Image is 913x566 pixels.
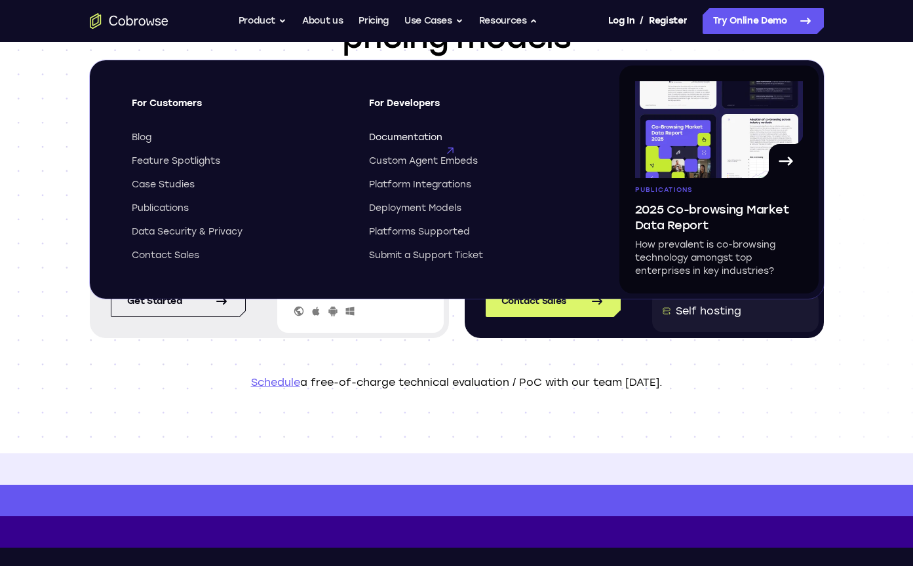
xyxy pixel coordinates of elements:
[239,8,287,34] button: Product
[251,376,300,388] a: Schedule
[369,225,583,238] a: Platforms Supported
[132,155,345,168] a: Feature Spotlights
[369,249,483,262] span: Submit a Support Ticket
[369,225,470,238] span: Platforms Supported
[369,202,583,215] a: Deployment Models
[369,97,583,121] span: For Developers
[703,8,824,34] a: Try Online Demo
[640,13,644,29] span: /
[369,131,442,144] span: Documentation
[369,178,471,191] span: Platform Integrations
[635,202,803,233] span: 2025 Co-browsing Market Data Report
[635,238,803,278] p: How prevalent is co-browsing technology amongst top enterprises in key industries?
[132,202,189,215] span: Publications
[132,97,345,121] span: For Customers
[404,8,463,34] button: Use Cases
[369,131,583,144] a: Documentation
[132,155,220,168] span: Feature Spotlights
[111,286,246,317] a: Get started
[132,249,345,262] a: Contact Sales
[369,178,583,191] a: Platform Integrations
[635,81,803,178] img: A page from the browsing market ebook
[369,155,583,168] a: Custom Agent Embeds
[359,8,389,34] a: Pricing
[369,155,478,168] span: Custom Agent Embeds
[635,186,693,194] span: Publications
[90,375,824,390] p: a free-of-charge technical evaluation / PoC with our team [DATE].
[486,286,621,317] a: Contact Sales
[132,225,243,238] span: Data Security & Privacy
[302,8,343,34] a: About us
[676,303,741,319] div: Self hosting
[132,131,151,144] span: Blog
[132,249,199,262] span: Contact Sales
[479,8,538,34] button: Resources
[649,8,687,34] a: Register
[369,249,583,262] a: Submit a Support Ticket
[132,225,345,238] a: Data Security & Privacy
[132,202,345,215] a: Publications
[132,131,345,144] a: Blog
[90,13,168,29] a: Go to the home page
[608,8,634,34] a: Log In
[132,178,345,191] a: Case Studies
[369,202,461,215] span: Deployment Models
[132,178,195,191] span: Case Studies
